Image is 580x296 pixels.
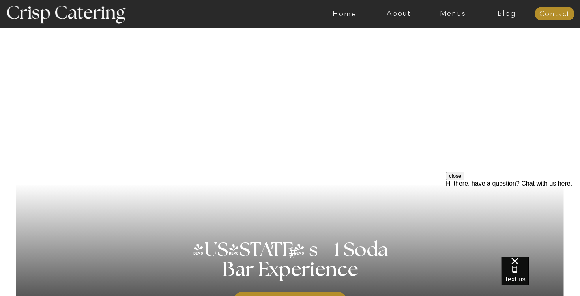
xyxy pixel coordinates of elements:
h3: # [271,245,316,268]
a: Menus [426,10,480,18]
iframe: podium webchat widget prompt [446,172,580,266]
h3: ' [256,240,289,260]
a: Home [318,10,372,18]
a: Contact [535,10,574,18]
a: About [372,10,426,18]
iframe: podium webchat widget bubble [501,257,580,296]
a: Blog [480,10,534,18]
